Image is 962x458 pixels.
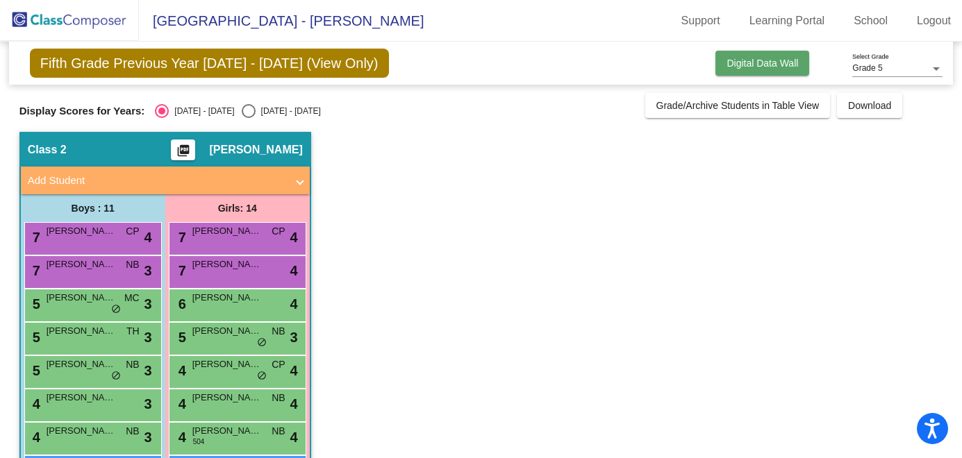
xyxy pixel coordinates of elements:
[645,93,831,118] button: Grade/Archive Students in Table View
[21,194,165,222] div: Boys : 11
[29,430,40,445] span: 4
[175,263,186,278] span: 7
[192,291,262,305] span: [PERSON_NAME]
[111,371,121,382] span: do_not_disturb_alt
[144,294,152,314] span: 3
[290,294,298,314] span: 4
[670,10,731,32] a: Support
[290,327,298,348] span: 3
[29,330,40,345] span: 5
[171,139,195,160] button: Print Students Details
[175,230,186,245] span: 7
[290,393,298,414] span: 4
[843,10,899,32] a: School
[144,327,152,348] span: 3
[906,10,962,32] a: Logout
[144,260,152,281] span: 3
[290,427,298,448] span: 4
[47,291,116,305] span: [PERSON_NAME]
[144,427,152,448] span: 3
[175,330,186,345] span: 5
[175,363,186,378] span: 4
[126,324,140,339] span: TH
[126,257,139,272] span: NB
[30,49,389,78] span: Fifth Grade Previous Year [DATE] - [DATE] (View Only)
[111,304,121,315] span: do_not_disturb_alt
[192,224,262,238] span: [PERSON_NAME]
[139,10,424,32] span: [GEOGRAPHIC_DATA] - [PERSON_NAME]
[272,357,285,372] span: CP
[47,391,116,405] span: [PERSON_NAME]
[192,324,262,338] span: [PERSON_NAME]
[256,105,321,117] div: [DATE] - [DATE]
[272,324,285,339] span: NB
[19,105,145,117] span: Display Scores for Years:
[124,291,140,305] span: MC
[257,371,267,382] span: do_not_disturb_alt
[47,324,116,338] span: [PERSON_NAME]
[28,143,67,157] span: Class 2
[727,58,798,69] span: Digital Data Wall
[290,360,298,381] span: 4
[837,93,902,118] button: Download
[144,393,152,414] span: 3
[175,296,186,312] span: 6
[21,167,310,194] mat-expansion-panel-header: Add Student
[175,144,192,163] mat-icon: picture_as_pdf
[29,263,40,278] span: 7
[257,337,267,348] span: do_not_disturb_alt
[852,63,882,73] span: Grade 5
[193,436,205,447] span: 504
[192,424,262,438] span: [PERSON_NAME]
[272,224,285,239] span: CP
[209,143,302,157] span: [PERSON_NAME]
[656,100,820,111] span: Grade/Archive Students in Table View
[144,360,152,381] span: 3
[155,104,320,118] mat-radio-group: Select an option
[29,296,40,312] span: 5
[126,224,139,239] span: CP
[144,227,152,248] span: 4
[126,357,139,372] span: NB
[192,391,262,405] span: [PERSON_NAME]
[126,424,139,439] span: NB
[290,260,298,281] span: 4
[272,424,285,439] span: NB
[165,194,310,222] div: Girls: 14
[169,105,234,117] div: [DATE] - [DATE]
[738,10,836,32] a: Learning Portal
[47,357,116,371] span: [PERSON_NAME]
[290,227,298,248] span: 4
[175,430,186,445] span: 4
[272,391,285,405] span: NB
[28,173,286,189] mat-panel-title: Add Student
[848,100,891,111] span: Download
[29,230,40,245] span: 7
[175,396,186,412] span: 4
[47,224,116,238] span: [PERSON_NAME] [PERSON_NAME]
[715,51,809,76] button: Digital Data Wall
[29,396,40,412] span: 4
[192,257,262,271] span: [PERSON_NAME]
[192,357,262,371] span: [PERSON_NAME]
[47,257,116,271] span: [PERSON_NAME]
[47,424,116,438] span: [PERSON_NAME]
[29,363,40,378] span: 5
